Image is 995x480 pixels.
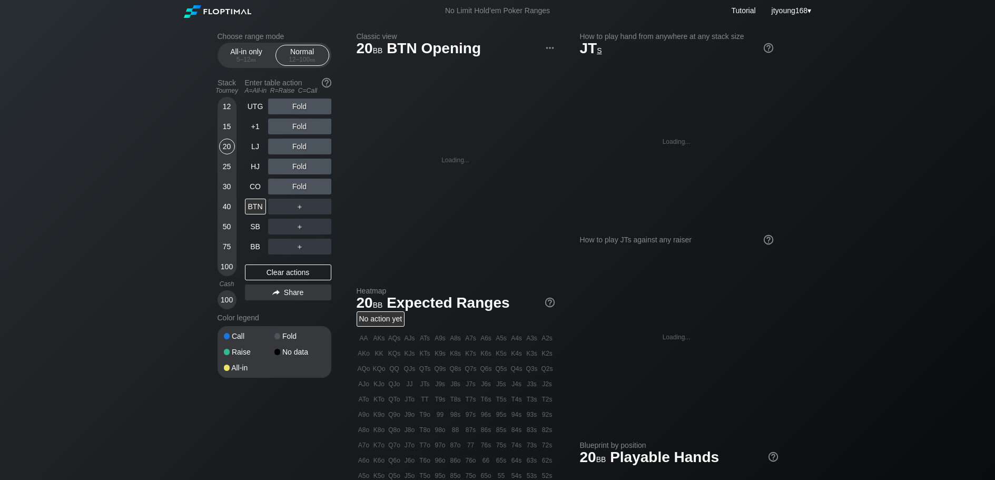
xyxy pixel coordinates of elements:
[372,453,387,468] div: K6o
[494,331,509,346] div: A5s
[597,44,602,55] span: s
[387,361,402,376] div: QQ
[245,99,266,114] div: UTG
[494,438,509,453] div: 75s
[357,346,371,361] div: AKo
[372,392,387,407] div: KTo
[357,311,405,327] div: No action yet
[219,139,235,154] div: 20
[433,346,448,361] div: K9s
[509,423,524,437] div: 84s
[494,346,509,361] div: K5s
[772,6,808,15] span: jtyoung168
[429,6,566,17] div: No Limit Hold’em Poker Ranges
[525,407,539,422] div: 93s
[251,56,257,63] span: bb
[448,361,463,376] div: Q8s
[763,42,774,54] img: help.32db89a4.svg
[433,392,448,407] div: T9s
[357,361,371,376] div: AQo
[245,159,266,174] div: HJ
[357,392,371,407] div: ATo
[280,56,324,63] div: 12 – 100
[433,423,448,437] div: 98o
[433,453,448,468] div: 96o
[402,392,417,407] div: JTo
[509,377,524,391] div: J4s
[387,392,402,407] div: QTo
[580,32,773,41] h2: How to play hand from anywhere at any stack size
[433,438,448,453] div: 97o
[245,139,266,154] div: LJ
[663,334,691,341] div: Loading...
[321,77,332,89] img: help.32db89a4.svg
[310,56,316,63] span: bb
[580,40,602,56] span: JT
[245,87,331,94] div: A=All-in R=Raise C=Call
[245,199,266,214] div: BTN
[479,377,494,391] div: J6s
[402,346,417,361] div: KJs
[494,392,509,407] div: T5s
[448,331,463,346] div: A8s
[540,361,555,376] div: Q2s
[222,45,271,65] div: All-in only
[763,234,774,246] img: help.32db89a4.svg
[372,346,387,361] div: KK
[245,265,331,280] div: Clear actions
[418,377,432,391] div: JTs
[448,453,463,468] div: 86o
[213,280,241,288] div: Cash
[268,179,331,194] div: Fold
[509,346,524,361] div: K4s
[494,423,509,437] div: 85s
[731,6,755,15] a: Tutorial
[184,5,251,18] img: Floptimal logo
[418,407,432,422] div: T9o
[219,239,235,254] div: 75
[448,377,463,391] div: J8s
[372,438,387,453] div: K7o
[245,239,266,254] div: BB
[224,348,274,356] div: Raise
[219,99,235,114] div: 12
[218,309,331,326] div: Color legend
[268,239,331,254] div: ＋
[387,453,402,468] div: Q6o
[525,438,539,453] div: 73s
[402,438,417,453] div: J7o
[355,295,385,312] span: 20
[540,438,555,453] div: 72s
[245,119,266,134] div: +1
[433,377,448,391] div: J9s
[245,219,266,234] div: SB
[596,453,606,464] span: bb
[464,377,478,391] div: J7s
[372,407,387,422] div: K9o
[372,377,387,391] div: KJo
[663,138,691,145] div: Loading...
[544,42,556,54] img: ellipsis.fd386fe8.svg
[767,451,779,463] img: help.32db89a4.svg
[479,407,494,422] div: 96s
[544,297,556,308] img: help.32db89a4.svg
[769,5,813,16] div: ▾
[464,438,478,453] div: 77
[540,423,555,437] div: 82s
[525,377,539,391] div: J3s
[387,423,402,437] div: Q8o
[464,392,478,407] div: T7s
[268,219,331,234] div: ＋
[402,361,417,376] div: QJs
[372,331,387,346] div: AKs
[372,361,387,376] div: KQo
[418,392,432,407] div: TT
[373,298,383,310] span: bb
[580,236,773,244] div: How to play JTs against any raiser
[433,331,448,346] div: A9s
[268,139,331,154] div: Fold
[219,199,235,214] div: 40
[448,392,463,407] div: T8s
[274,332,325,340] div: Fold
[479,438,494,453] div: 76s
